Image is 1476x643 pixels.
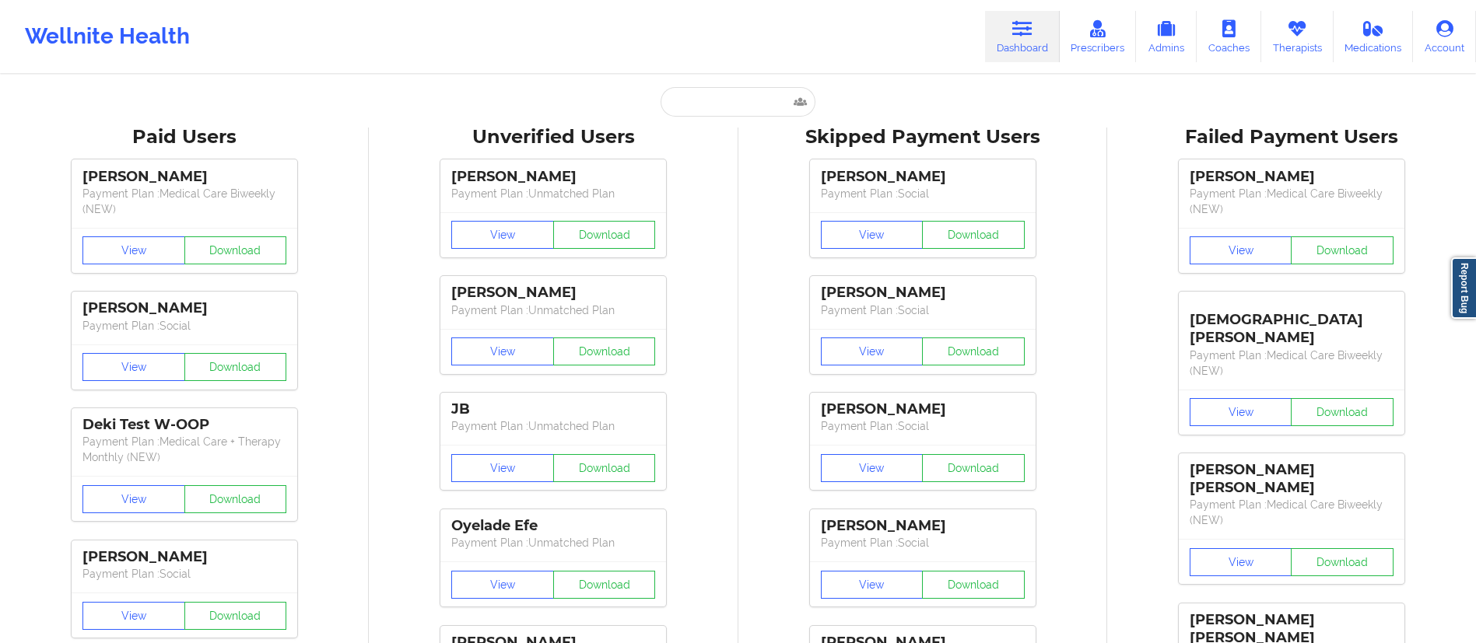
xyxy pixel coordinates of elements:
[553,571,656,599] button: Download
[451,168,655,186] div: [PERSON_NAME]
[82,548,286,566] div: [PERSON_NAME]
[922,571,1025,599] button: Download
[821,284,1025,302] div: [PERSON_NAME]
[553,454,656,482] button: Download
[922,337,1025,365] button: Download
[11,125,358,149] div: Paid Users
[821,221,924,249] button: View
[82,236,185,264] button: View
[451,186,655,201] p: Payment Plan : Unmatched Plan
[451,337,554,365] button: View
[1190,348,1394,379] p: Payment Plan : Medical Care Biweekly (NEW)
[1190,186,1394,217] p: Payment Plan : Medical Care Biweekly (NEW)
[82,434,286,465] p: Payment Plan : Medical Care + Therapy Monthly (NEW)
[184,236,287,264] button: Download
[1190,299,1394,347] div: [DEMOGRAPHIC_DATA][PERSON_NAME]
[82,416,286,434] div: Deki Test W-OOP
[82,602,185,630] button: View
[451,302,655,318] p: Payment Plan : Unmatched Plan
[451,221,554,249] button: View
[553,337,656,365] button: Download
[82,186,286,217] p: Payment Plan : Medical Care Biweekly (NEW)
[82,485,185,513] button: View
[1190,548,1292,576] button: View
[821,454,924,482] button: View
[821,168,1025,186] div: [PERSON_NAME]
[1060,11,1137,62] a: Prescribers
[184,485,287,513] button: Download
[1291,548,1394,576] button: Download
[1197,11,1261,62] a: Coaches
[985,11,1060,62] a: Dashboard
[1190,398,1292,426] button: View
[451,400,655,418] div: JB
[1136,11,1197,62] a: Admins
[1291,236,1394,264] button: Download
[451,454,554,482] button: View
[82,566,286,582] p: Payment Plan : Social
[821,302,1025,318] p: Payment Plan : Social
[922,221,1025,249] button: Download
[184,602,287,630] button: Download
[82,168,286,186] div: [PERSON_NAME]
[451,517,655,535] div: Oyelade Efe
[922,454,1025,482] button: Download
[821,571,924,599] button: View
[821,418,1025,434] p: Payment Plan : Social
[821,535,1025,550] p: Payment Plan : Social
[1413,11,1476,62] a: Account
[451,535,655,550] p: Payment Plan : Unmatched Plan
[451,418,655,434] p: Payment Plan : Unmatched Plan
[1190,461,1394,497] div: [PERSON_NAME] [PERSON_NAME]
[749,125,1096,149] div: Skipped Payment Users
[821,400,1025,418] div: [PERSON_NAME]
[553,221,656,249] button: Download
[1118,125,1465,149] div: Failed Payment Users
[184,353,287,381] button: Download
[1190,497,1394,528] p: Payment Plan : Medical Care Biweekly (NEW)
[821,186,1025,201] p: Payment Plan : Social
[1190,236,1292,264] button: View
[1451,257,1476,319] a: Report Bug
[1190,168,1394,186] div: [PERSON_NAME]
[821,337,924,365] button: View
[82,353,185,381] button: View
[380,125,727,149] div: Unverified Users
[1291,398,1394,426] button: Download
[821,517,1025,535] div: [PERSON_NAME]
[82,318,286,334] p: Payment Plan : Social
[1261,11,1334,62] a: Therapists
[451,284,655,302] div: [PERSON_NAME]
[82,299,286,317] div: [PERSON_NAME]
[451,571,554,599] button: View
[1334,11,1414,62] a: Medications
